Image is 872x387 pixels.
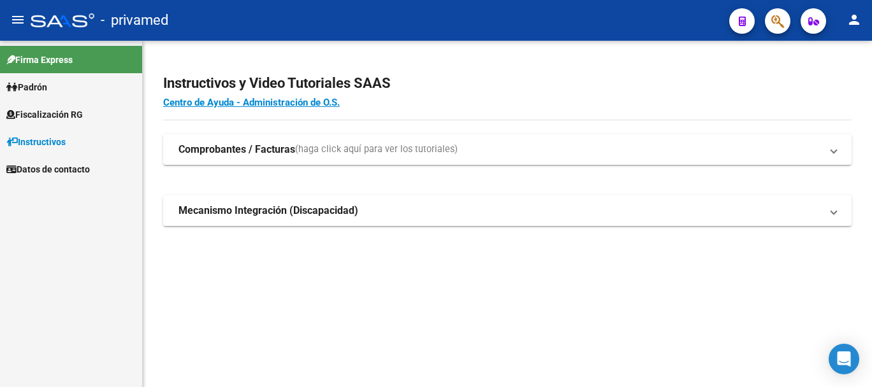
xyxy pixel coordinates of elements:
[163,97,340,108] a: Centro de Ayuda - Administración de O.S.
[163,195,852,226] mat-expansion-panel-header: Mecanismo Integración (Discapacidad)
[6,80,47,94] span: Padrón
[163,134,852,165] mat-expansion-panel-header: Comprobantes / Facturas(haga click aquí para ver los tutoriales)
[6,53,73,67] span: Firma Express
[178,204,358,218] strong: Mecanismo Integración (Discapacidad)
[10,12,25,27] mat-icon: menu
[101,6,168,34] span: - privamed
[6,135,66,149] span: Instructivos
[163,71,852,95] h2: Instructivos y Video Tutoriales SAAS
[6,162,90,176] span: Datos de contacto
[178,143,295,157] strong: Comprobantes / Facturas
[829,344,859,374] div: Open Intercom Messenger
[295,143,458,157] span: (haga click aquí para ver los tutoriales)
[847,12,862,27] mat-icon: person
[6,108,83,122] span: Fiscalización RG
